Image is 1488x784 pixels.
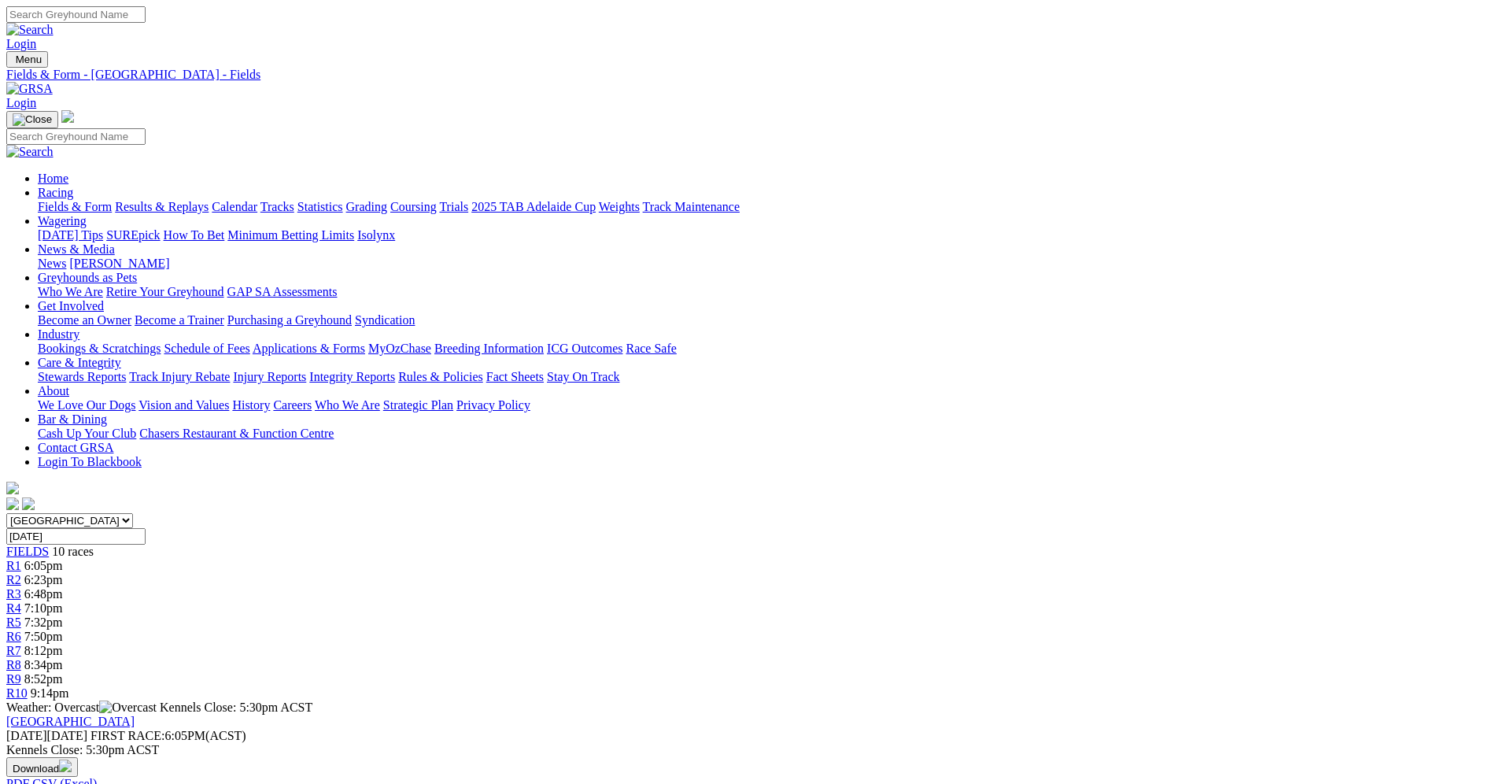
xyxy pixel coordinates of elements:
a: Calendar [212,200,257,213]
a: R1 [6,559,21,572]
a: Privacy Policy [456,398,530,412]
a: Bookings & Scratchings [38,342,161,355]
a: Greyhounds as Pets [38,271,137,284]
img: logo-grsa-white.png [61,110,74,123]
span: FIRST RACE: [90,729,164,742]
a: [GEOGRAPHIC_DATA] [6,715,135,728]
div: Bar & Dining [38,427,1482,441]
a: Industry [38,327,79,341]
a: Coursing [390,200,437,213]
span: 8:34pm [24,658,63,671]
span: Kennels Close: 5:30pm ACST [160,701,312,714]
button: Toggle navigation [6,111,58,128]
span: R5 [6,616,21,629]
a: R4 [6,601,21,615]
input: Search [6,128,146,145]
span: R9 [6,672,21,686]
input: Search [6,6,146,23]
a: We Love Our Dogs [38,398,135,412]
span: 6:23pm [24,573,63,586]
a: R6 [6,630,21,643]
a: [PERSON_NAME] [69,257,169,270]
span: 6:05pm [24,559,63,572]
img: facebook.svg [6,497,19,510]
a: Login [6,96,36,109]
a: Stay On Track [547,370,619,383]
a: R10 [6,686,28,700]
span: 7:32pm [24,616,63,629]
a: Grading [346,200,387,213]
a: Breeding Information [434,342,544,355]
div: News & Media [38,257,1482,271]
span: 6:05PM(ACST) [90,729,246,742]
span: Menu [16,54,42,65]
span: 7:50pm [24,630,63,643]
a: Become an Owner [38,313,131,327]
a: Login [6,37,36,50]
span: Weather: Overcast [6,701,160,714]
div: Industry [38,342,1482,356]
a: Careers [273,398,312,412]
a: Who We Are [315,398,380,412]
img: download.svg [59,760,72,772]
a: Rules & Policies [398,370,483,383]
img: Overcast [99,701,157,715]
div: Racing [38,200,1482,214]
div: About [38,398,1482,412]
a: ICG Outcomes [547,342,622,355]
a: Stewards Reports [38,370,126,383]
a: Bar & Dining [38,412,107,426]
a: Contact GRSA [38,441,113,454]
a: Isolynx [357,228,395,242]
a: Who We Are [38,285,103,298]
div: Greyhounds as Pets [38,285,1482,299]
a: Care & Integrity [38,356,121,369]
span: FIELDS [6,545,49,558]
span: 8:52pm [24,672,63,686]
a: Fact Sheets [486,370,544,383]
a: Chasers Restaurant & Function Centre [139,427,334,440]
a: Strategic Plan [383,398,453,412]
a: Applications & Forms [253,342,365,355]
a: Login To Blackbook [38,455,142,468]
a: R8 [6,658,21,671]
a: Integrity Reports [309,370,395,383]
a: R2 [6,573,21,586]
img: logo-grsa-white.png [6,482,19,494]
a: News [38,257,66,270]
span: 10 races [52,545,94,558]
a: Schedule of Fees [164,342,249,355]
a: Home [38,172,68,185]
button: Toggle navigation [6,51,48,68]
a: Vision and Values [138,398,229,412]
div: Care & Integrity [38,370,1482,384]
a: Weights [599,200,640,213]
a: Wagering [38,214,87,227]
button: Download [6,757,78,777]
div: Wagering [38,228,1482,242]
a: Retire Your Greyhound [106,285,224,298]
a: Cash Up Your Club [38,427,136,440]
img: Close [13,113,52,126]
a: Injury Reports [233,370,306,383]
a: Purchasing a Greyhound [227,313,352,327]
a: Race Safe [626,342,676,355]
a: About [38,384,69,398]
a: R7 [6,644,21,657]
a: News & Media [38,242,115,256]
a: Minimum Betting Limits [227,228,354,242]
div: Kennels Close: 5:30pm ACST [6,743,1482,757]
a: MyOzChase [368,342,431,355]
a: Results & Replays [115,200,209,213]
a: SUREpick [106,228,160,242]
a: Racing [38,186,73,199]
a: [DATE] Tips [38,228,103,242]
a: Fields & Form - [GEOGRAPHIC_DATA] - Fields [6,68,1482,82]
span: 8:12pm [24,644,63,657]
